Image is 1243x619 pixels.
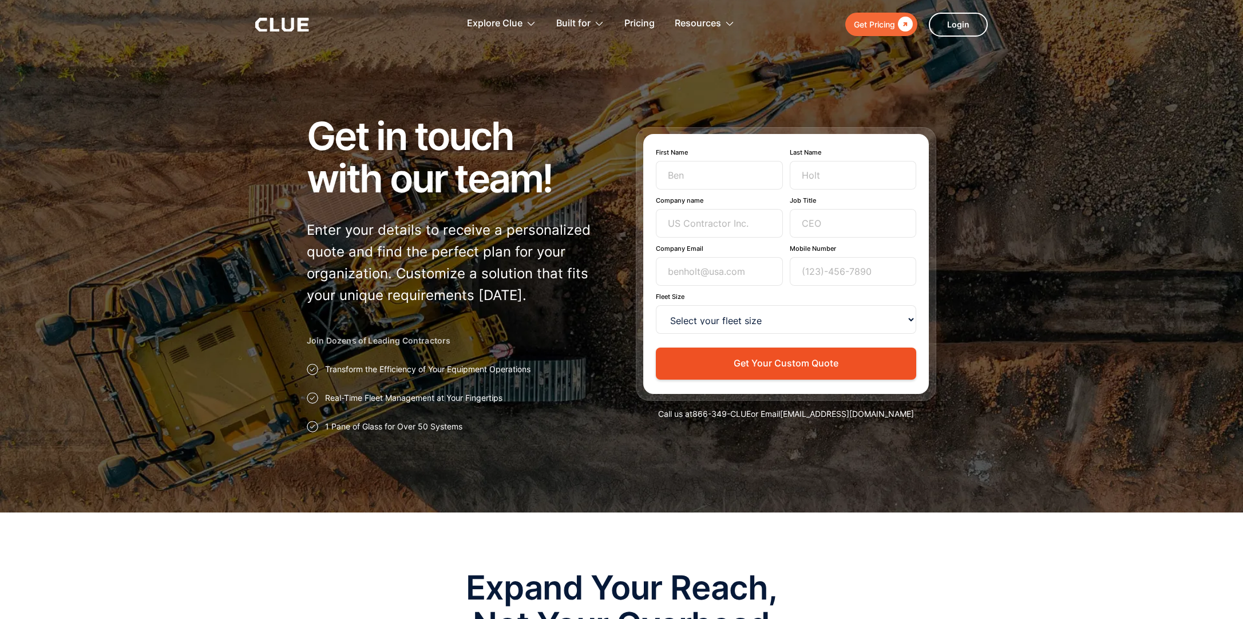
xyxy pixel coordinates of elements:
[307,335,607,346] h2: Join Dozens of Leading Contractors
[325,421,462,432] p: 1 Pane of Glass for Over 50 Systems
[656,293,916,301] label: Fleet Size
[780,409,914,419] a: [EMAIL_ADDRESS][DOMAIN_NAME]
[307,392,318,404] img: Approval checkmark icon
[845,13,917,36] a: Get Pricing
[656,161,783,190] input: Ben
[656,196,783,204] label: Company name
[790,245,917,253] label: Mobile Number
[656,148,783,156] label: First Name
[656,245,783,253] label: Company Email
[895,17,913,31] div: 
[675,6,721,42] div: Resources
[624,6,655,42] a: Pricing
[636,408,936,420] div: Call us at or Email
[854,17,895,31] div: Get Pricing
[656,257,783,286] input: benholt@usa.com
[556,6,591,42] div: Built for
[307,115,607,199] h1: Get in touch with our team!
[307,219,607,306] p: Enter your details to receive a personalized quote and find the perfect plan for your organizatio...
[307,364,318,375] img: Approval checkmark icon
[656,209,783,238] input: US Contractor Inc.
[692,409,751,419] a: 866-349-CLUE
[790,148,917,156] label: Last Name
[325,392,502,404] p: Real-Time Fleet Management at Your Fingertips
[467,6,522,42] div: Explore Clue
[790,196,917,204] label: Job Title
[656,348,916,379] button: Get Your Custom Quote
[325,364,531,375] p: Transform the Efficiency of Your Equipment Operations
[790,161,917,190] input: Holt
[929,13,988,37] a: Login
[790,209,917,238] input: CEO
[790,257,917,286] input: (123)-456-7890
[307,421,318,432] img: Approval checkmark icon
